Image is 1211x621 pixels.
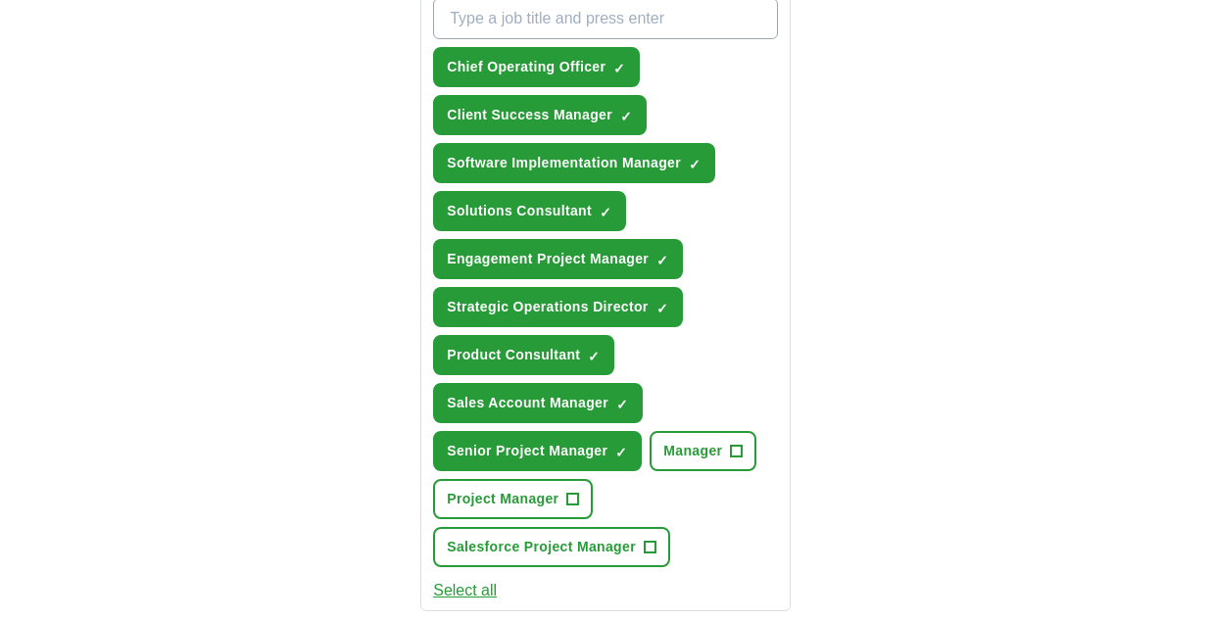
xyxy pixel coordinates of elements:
span: Solutions Consultant [447,201,592,221]
span: Sales Account Manager [447,393,608,413]
span: Senior Project Manager [447,441,607,461]
span: ✓ [600,205,611,220]
span: Product Consultant [447,345,580,365]
span: Client Success Manager [447,105,612,125]
span: Engagement Project Manager [447,249,649,269]
button: Salesforce Project Manager [433,527,670,567]
span: ✓ [689,157,701,172]
span: Chief Operating Officer [447,57,605,77]
span: Software Implementation Manager [447,153,681,173]
button: Software Implementation Manager✓ [433,143,715,183]
button: Client Success Manager✓ [433,95,647,135]
span: Manager [663,441,722,461]
button: Project Manager [433,479,593,519]
span: Salesforce Project Manager [447,537,636,557]
span: ✓ [616,397,628,412]
button: Chief Operating Officer✓ [433,47,640,87]
button: Manager [650,431,756,471]
span: Project Manager [447,489,558,509]
button: Sales Account Manager✓ [433,383,643,423]
button: Senior Project Manager✓ [433,431,642,471]
button: Select all [433,579,497,602]
button: Solutions Consultant✓ [433,191,626,231]
span: ✓ [656,301,668,316]
span: ✓ [588,349,600,364]
button: Product Consultant✓ [433,335,614,375]
span: ✓ [656,253,668,268]
span: ✓ [615,445,627,460]
span: Strategic Operations Director [447,297,648,317]
button: Engagement Project Manager✓ [433,239,683,279]
span: ✓ [620,109,632,124]
span: ✓ [613,61,625,76]
button: Strategic Operations Director✓ [433,287,682,327]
